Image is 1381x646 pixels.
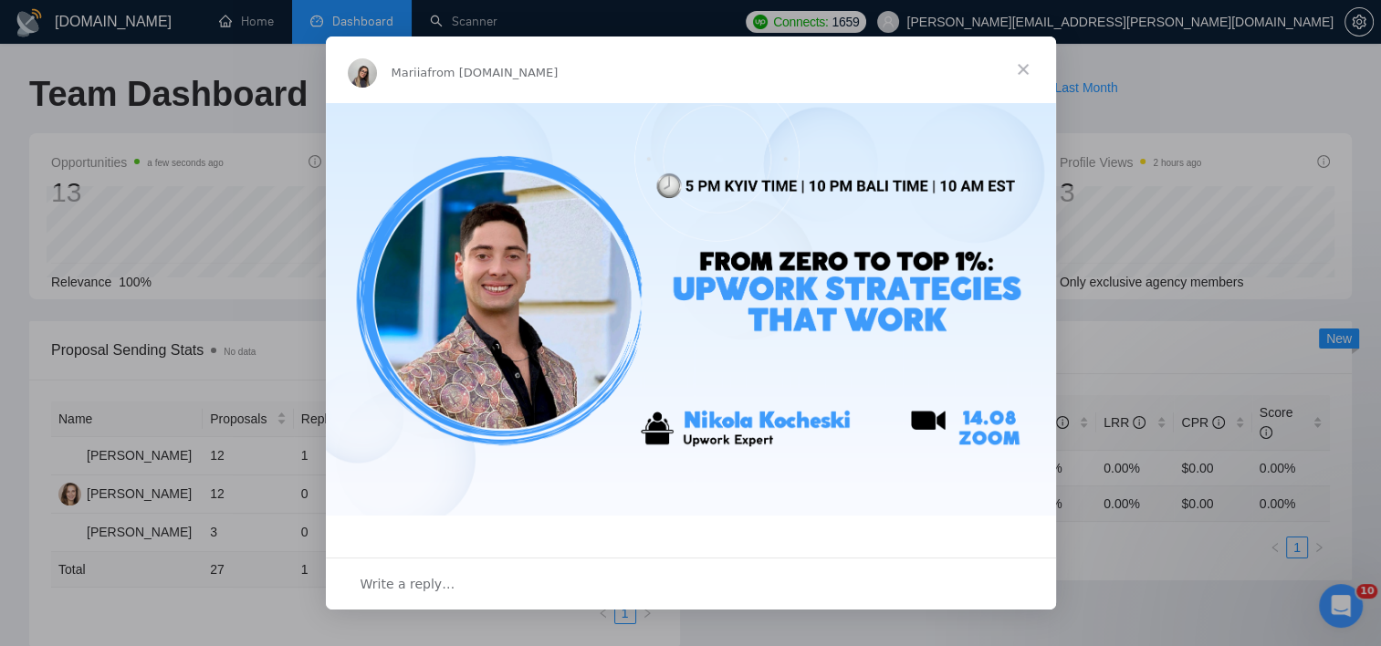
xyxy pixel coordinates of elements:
[326,557,1056,610] div: Open conversation and reply
[361,572,455,596] span: Write a reply…
[427,66,558,79] span: from [DOMAIN_NAME]
[392,66,428,79] span: Mariia
[348,58,377,88] img: Profile image for Mariia
[990,36,1056,102] span: Close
